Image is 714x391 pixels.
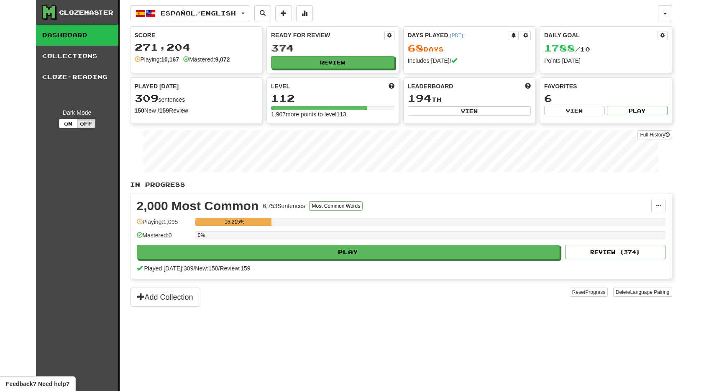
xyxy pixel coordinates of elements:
div: Playing: [135,55,179,64]
span: Review: 159 [220,265,250,272]
div: Mastered: 0 [137,231,191,245]
span: Score more points to level up [389,82,394,90]
button: View [544,106,605,115]
span: / [218,265,220,272]
div: Score [135,31,258,39]
div: Includes [DATE]! [408,57,531,65]
button: Most Common Words [309,201,363,211]
span: 1788 [544,42,575,54]
div: Ready for Review [271,31,384,39]
p: In Progress [130,180,672,189]
button: Review (374) [565,245,665,259]
span: Español / English [161,10,236,17]
div: Daily Goal [544,31,658,40]
button: Add sentence to collection [275,5,292,21]
button: Español/English [130,5,250,21]
span: 194 [408,92,432,104]
div: 112 [271,93,394,103]
div: 16.215% [198,218,271,226]
button: More stats [296,5,313,21]
span: Played [DATE] [135,82,179,90]
div: 6,753 Sentences [263,202,305,210]
div: Playing: 1,095 [137,218,191,232]
button: Add Collection [130,288,200,307]
span: 309 [135,92,159,104]
a: Full History [637,130,672,139]
div: Clozemaster [59,8,113,17]
div: Day s [408,43,531,54]
div: New / Review [135,106,258,115]
div: Points [DATE] [544,57,668,65]
div: 1,907 more points to level 113 [271,110,394,118]
button: Review [271,56,394,69]
div: Favorites [544,82,668,90]
button: Off [77,119,95,128]
span: 68 [408,42,424,54]
div: 6 [544,93,668,103]
button: On [59,119,77,128]
div: 2,000 Most Common [137,200,259,212]
a: Cloze-Reading [36,67,118,87]
span: Leaderboard [408,82,453,90]
strong: 10,167 [161,56,179,63]
span: Played [DATE]: 309 [144,265,193,272]
a: Collections [36,46,118,67]
button: Play [607,106,668,115]
div: Days Played [408,31,509,39]
button: ResetProgress [570,288,608,297]
div: Mastered: [183,55,230,64]
span: Progress [585,289,605,295]
span: / 10 [544,46,590,53]
div: Dark Mode [42,108,112,117]
button: DeleteLanguage Pairing [613,288,672,297]
div: sentences [135,93,258,104]
span: This week in points, UTC [525,82,531,90]
button: Search sentences [254,5,271,21]
span: Language Pairing [630,289,669,295]
span: Level [271,82,290,90]
div: 374 [271,43,394,53]
strong: 150 [135,107,144,114]
strong: 159 [159,107,169,114]
button: Play [137,245,560,259]
span: Open feedback widget [6,380,69,388]
strong: 9,072 [215,56,230,63]
button: View [408,106,531,116]
a: (PDT) [450,33,463,39]
a: Dashboard [36,25,118,46]
div: 271,204 [135,42,258,52]
div: th [408,93,531,104]
span: / [193,265,195,272]
span: New: 150 [195,265,218,272]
